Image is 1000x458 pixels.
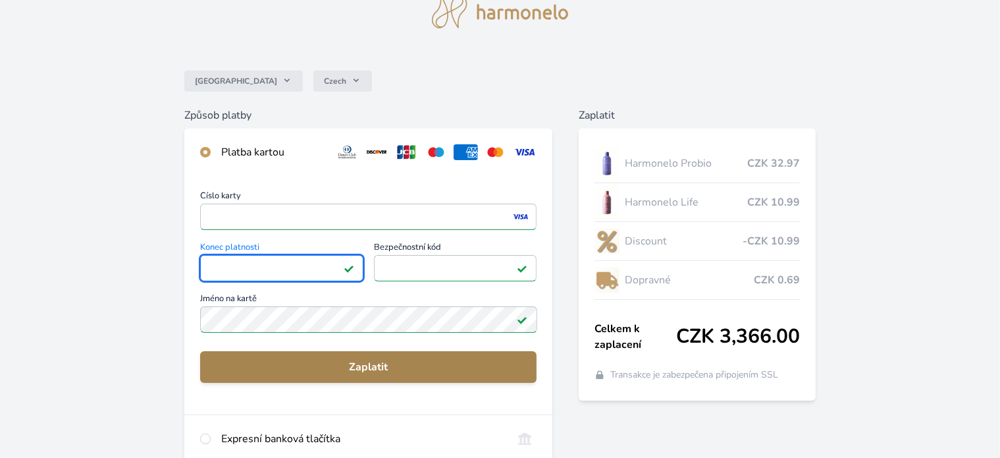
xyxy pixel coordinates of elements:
button: Czech [313,71,372,92]
span: Konec platnosti [200,243,363,255]
span: CZK 3,366.00 [676,325,800,349]
img: discover.svg [365,144,389,160]
span: [GEOGRAPHIC_DATA] [195,76,277,86]
h6: Způsob platby [184,107,553,123]
span: Harmonelo Probio [625,156,747,171]
button: [GEOGRAPHIC_DATA] [184,71,303,92]
img: amex.svg [454,144,478,160]
input: Jméno na kartěPlatné pole [200,306,537,333]
span: Harmonelo Life [625,194,747,210]
span: Bezpečnostní kód [374,243,537,255]
img: onlineBanking_CZ.svg [513,431,537,447]
img: Platné pole [517,314,527,325]
span: Transakce je zabezpečena připojením SSL [610,368,778,382]
h6: Zaplatit [579,107,816,123]
img: mc.svg [483,144,508,160]
iframe: Iframe pro bezpečnostní kód [380,259,531,277]
span: CZK 10.99 [747,194,800,210]
iframe: Iframe pro číslo karty [206,208,531,226]
span: CZK 0.69 [754,272,800,288]
div: Expresní banková tlačítka [221,431,502,447]
img: Platné pole [344,263,354,273]
span: Celkem k zaplacení [594,321,676,353]
span: Discount [625,233,743,249]
img: visa [512,211,529,223]
img: CLEAN_PROBIO_se_stinem_x-lo.jpg [594,147,619,180]
img: diners.svg [335,144,359,160]
span: Dopravné [625,272,754,288]
img: CLEAN_LIFE_se_stinem_x-lo.jpg [594,186,619,219]
span: Jméno na kartě [200,295,537,306]
span: Czech [324,76,346,86]
img: Konec platnosti [339,262,357,274]
img: visa.svg [513,144,537,160]
img: discount-lo.png [594,225,619,258]
div: Platba kartou [221,144,325,160]
img: jcb.svg [394,144,419,160]
iframe: Iframe pro datum vypršení platnosti [206,259,357,277]
img: maestro.svg [424,144,448,160]
img: delivery-lo.png [594,264,619,297]
span: -CZK 10.99 [743,233,800,249]
span: CZK 32.97 [747,156,800,171]
span: Číslo karty [200,192,537,204]
img: Platné pole [517,263,527,273]
span: Zaplatit [211,359,527,375]
button: Zaplatit [200,351,537,383]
